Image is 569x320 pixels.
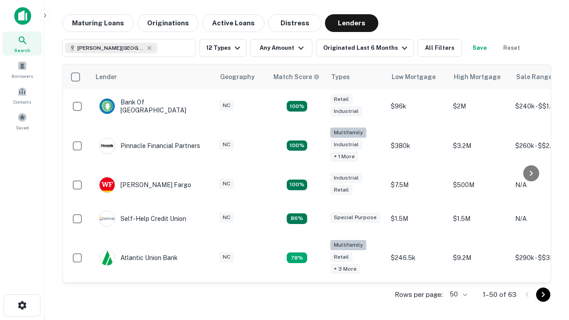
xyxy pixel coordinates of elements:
[330,264,360,274] div: + 3 more
[330,94,353,104] div: Retail
[100,177,115,192] img: picture
[386,168,449,202] td: $7.5M
[219,100,234,111] div: NC
[386,202,449,236] td: $1.5M
[219,179,234,189] div: NC
[137,14,199,32] button: Originations
[287,180,307,190] div: Matching Properties: 14, hasApolloMatch: undefined
[14,47,30,54] span: Search
[202,14,264,32] button: Active Loans
[330,240,366,250] div: Multifamily
[386,64,449,89] th: Low Mortgage
[250,39,313,57] button: Any Amount
[417,39,462,57] button: All Filters
[287,140,307,151] div: Matching Properties: 23, hasApolloMatch: undefined
[483,289,517,300] p: 1–50 of 63
[326,64,386,89] th: Types
[330,185,353,195] div: Retail
[287,101,307,112] div: Matching Properties: 15, hasApolloMatch: undefined
[100,250,115,265] img: picture
[14,7,31,25] img: capitalize-icon.png
[12,72,33,80] span: Borrowers
[449,64,511,89] th: High Mortgage
[536,288,550,302] button: Go to next page
[392,72,436,82] div: Low Mortgage
[273,72,318,82] h6: Match Score
[330,106,362,116] div: Industrial
[395,289,443,300] p: Rows per page:
[220,72,255,82] div: Geography
[77,44,144,52] span: [PERSON_NAME][GEOGRAPHIC_DATA], [GEOGRAPHIC_DATA]
[273,72,320,82] div: Capitalize uses an advanced AI algorithm to match your search with the best lender. The match sco...
[3,32,42,56] a: Search
[99,138,200,154] div: Pinnacle Financial Partners
[454,72,501,82] div: High Mortgage
[287,252,307,263] div: Matching Properties: 10, hasApolloMatch: undefined
[268,64,326,89] th: Capitalize uses an advanced AI algorithm to match your search with the best lender. The match sco...
[325,14,378,32] button: Lenders
[13,98,31,105] span: Contacts
[219,140,234,150] div: NC
[96,72,117,82] div: Lender
[330,128,366,138] div: Multifamily
[100,138,115,153] img: picture
[446,288,469,301] div: 50
[330,173,362,183] div: Industrial
[465,39,494,57] button: Save your search to get updates of matches that match your search criteria.
[449,123,511,168] td: $3.2M
[268,14,321,32] button: Distress
[219,212,234,223] div: NC
[219,252,234,262] div: NC
[3,83,42,107] a: Contacts
[287,213,307,224] div: Matching Properties: 11, hasApolloMatch: undefined
[215,64,268,89] th: Geography
[330,252,353,262] div: Retail
[16,124,29,131] span: Saved
[330,212,380,223] div: Special Purpose
[525,220,569,263] iframe: Chat Widget
[386,89,449,123] td: $96k
[449,202,511,236] td: $1.5M
[330,152,358,162] div: + 1 more
[497,39,526,57] button: Reset
[449,236,511,280] td: $9.2M
[100,99,115,114] img: picture
[3,109,42,133] a: Saved
[99,211,186,227] div: Self-help Credit Union
[99,98,206,114] div: Bank Of [GEOGRAPHIC_DATA]
[99,250,178,266] div: Atlantic Union Bank
[330,140,362,150] div: Industrial
[199,39,247,57] button: 12 Types
[331,72,350,82] div: Types
[3,57,42,81] a: Borrowers
[516,72,552,82] div: Sale Range
[99,177,191,193] div: [PERSON_NAME] Fargo
[90,64,215,89] th: Lender
[449,168,511,202] td: $500M
[449,89,511,123] td: $2M
[323,43,410,53] div: Originated Last 6 Months
[100,211,115,226] img: picture
[62,14,134,32] button: Maturing Loans
[386,123,449,168] td: $380k
[386,236,449,280] td: $246.5k
[316,39,414,57] button: Originated Last 6 Months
